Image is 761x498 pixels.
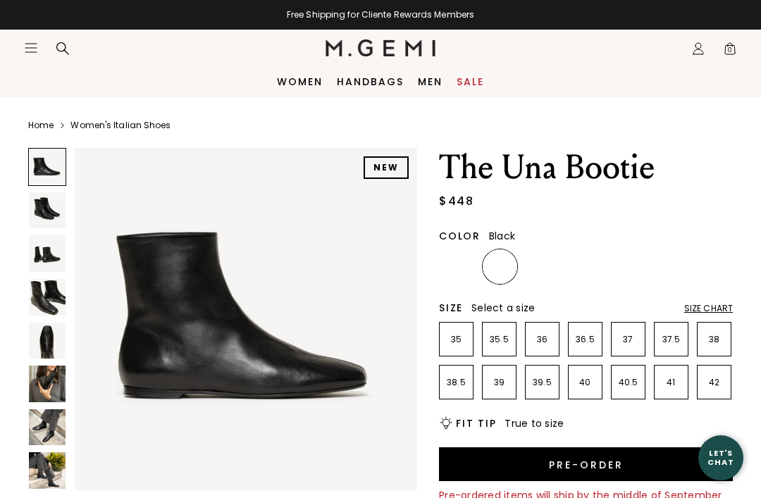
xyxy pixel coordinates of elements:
[684,303,733,314] div: Size Chart
[439,447,733,481] button: Pre-order
[337,76,404,87] a: Handbags
[418,76,443,87] a: Men
[29,235,66,272] img: The Una Bootie
[326,39,436,56] img: M.Gemi
[569,377,602,388] p: 40
[723,44,737,58] span: 0
[29,366,66,402] img: The Una Bootie
[698,334,731,345] p: 38
[612,377,645,388] p: 40.5
[471,301,535,315] span: Select a size
[75,148,417,490] img: The Una Bootie
[28,120,54,131] a: Home
[612,334,645,345] p: 37
[527,251,559,282] img: Gunmetal
[24,41,38,55] button: Open site menu
[483,377,516,388] p: 39
[70,120,171,131] a: Women's Italian Shoes
[457,76,484,87] a: Sale
[526,377,559,388] p: 39.5
[364,156,409,179] div: NEW
[29,452,66,489] img: The Una Bootie
[439,230,481,242] h2: Color
[456,418,496,429] h2: Fit Tip
[570,251,602,282] img: Light Tan
[439,193,474,210] div: $448
[655,334,688,345] p: 37.5
[569,334,602,345] p: 36.5
[440,377,473,388] p: 38.5
[29,279,66,316] img: The Una Bootie
[483,334,516,345] p: 35.5
[440,334,473,345] p: 35
[698,377,731,388] p: 42
[484,251,516,282] img: Black
[526,334,559,345] p: 36
[655,377,688,388] p: 41
[441,251,473,282] img: Chocolate
[439,148,733,187] h1: The Una Bootie
[29,409,66,446] img: The Una Bootie
[29,323,66,359] img: The Una Bootie
[29,192,66,229] img: The Una Bootie
[277,76,323,87] a: Women
[505,416,564,430] span: True to size
[439,302,463,313] h2: Size
[698,449,743,466] div: Let's Chat
[489,229,515,243] span: Black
